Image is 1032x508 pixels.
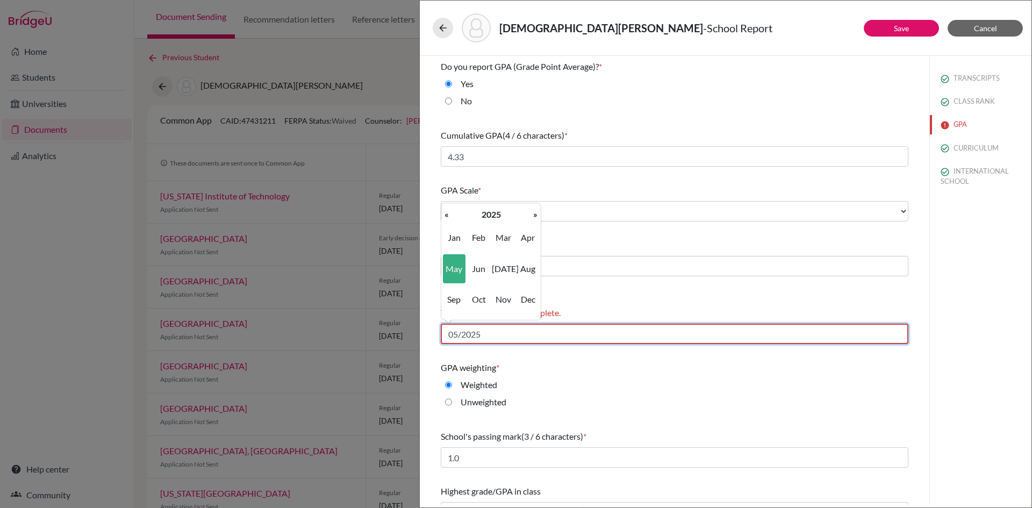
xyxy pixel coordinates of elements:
[930,69,1031,88] button: TRANSCRIPTS
[461,378,497,391] label: Weighted
[443,285,465,314] span: Sep
[441,431,521,441] span: School's passing mark
[468,285,490,314] span: Oct
[443,223,465,252] span: Jan
[703,22,772,34] span: - School Report
[941,98,949,106] img: check_circle_outline-e4d4ac0f8e9136db5ab2.svg
[461,77,474,90] label: Yes
[517,223,539,252] span: Apr
[492,223,514,252] span: Mar
[930,162,1031,191] button: INTERNATIONAL SCHOOL
[441,185,478,195] span: GPA Scale
[941,144,949,153] img: check_circle_outline-e4d4ac0f8e9136db5ab2.svg
[441,61,599,71] span: Do you report GPA (Grade Point Average)?
[521,431,583,441] span: (3 / 6 characters)
[461,396,506,409] label: Unweighted
[461,95,472,108] label: No
[930,92,1031,111] button: CLASS RANK
[492,285,514,314] span: Nov
[441,130,503,140] span: Cumulative GPA
[517,285,539,314] span: Dec
[492,254,514,283] span: [DATE]
[443,254,465,283] span: May
[930,115,1031,134] button: GPA
[941,168,949,176] img: check_circle_outline-e4d4ac0f8e9136db5ab2.svg
[530,208,541,221] th: »
[452,208,530,221] th: 2025
[941,121,949,130] img: error-544570611efd0a2d1de9.svg
[441,362,496,373] span: GPA weighting
[468,254,490,283] span: Jun
[503,130,564,140] span: (4 / 6 characters)
[441,486,541,496] span: Highest grade/GPA in class
[941,75,949,83] img: check_circle_outline-e4d4ac0f8e9136db5ab2.svg
[517,254,539,283] span: Aug
[441,208,452,221] th: «
[930,139,1031,158] button: CURRICULUM
[499,22,703,34] strong: [DEMOGRAPHIC_DATA][PERSON_NAME]
[468,223,490,252] span: Feb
